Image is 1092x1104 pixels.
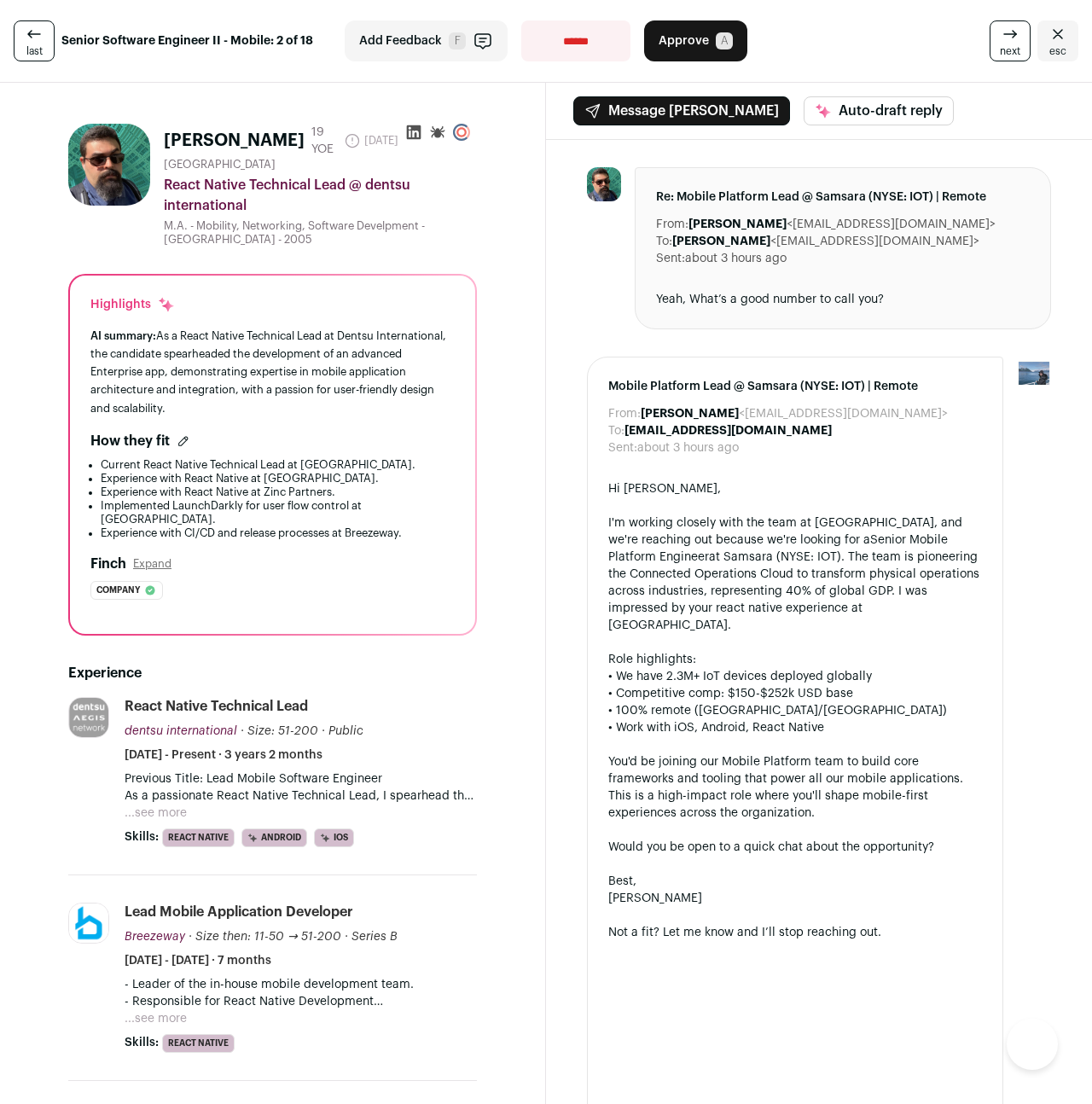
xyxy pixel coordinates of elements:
button: Approve A [644,20,747,61]
dd: <[EMAIL_ADDRESS][DOMAIN_NAME]> [641,405,948,422]
span: dentsu international [125,725,237,737]
dd: about 3 hours ago [637,439,739,456]
img: 13f09accd1c7bb49153409c2f61e5ae5c264d11386dbc68b40cb9c645ecedcbf.jpg [69,698,108,737]
dd: <[EMAIL_ADDRESS][DOMAIN_NAME]> [688,216,996,233]
li: iOS [314,828,354,847]
span: F [449,32,466,49]
div: • Competitive comp: $150-$252k USD base [608,685,982,702]
span: · [322,723,325,740]
div: • Work with iOS, Android, React Native [608,719,982,736]
div: 19 YOE [311,124,337,158]
dt: Sent: [608,439,637,456]
img: a5197e02b96738febc9226d5a74bdba6fc71e72e8760a0a9165cb545f08fe1ce.jpg [68,124,150,206]
span: last [26,44,43,58]
span: Series B [351,931,398,943]
div: Best, [608,873,982,890]
a: last [14,20,55,61]
span: esc [1049,44,1066,58]
span: [DATE] - [DATE] · 7 months [125,952,271,969]
div: Lead Mobile Application Developer [125,903,353,921]
div: [PERSON_NAME] [608,890,982,907]
div: • We have 2.3M+ IoT devices deployed globally [608,668,982,685]
p: As a passionate React Native Technical Lead, I spearhead the development and optimization of Nati... [125,787,477,805]
span: · [345,928,348,945]
p: Previous Title: Lead Mobile Software Engineer [125,770,477,787]
button: ...see more [125,1010,187,1027]
div: Hi [PERSON_NAME], [608,480,982,497]
span: Approve [659,32,709,49]
div: Role highlights: [608,651,982,668]
div: React Native Technical Lead [125,697,308,716]
dt: To: [656,233,672,250]
b: [PERSON_NAME] [688,218,787,230]
div: You'd be joining our Mobile Platform team to build core frameworks and tooling that power all our... [608,753,982,822]
span: Skills: [125,1034,159,1051]
button: Message [PERSON_NAME] [573,96,790,125]
dd: about 3 hours ago [685,250,787,267]
span: Mobile Platform Lead @ Samsara (NYSE: IOT) | Remote [608,378,982,395]
h2: Experience [68,663,477,683]
li: React Native [162,1034,235,1053]
li: Experience with React Native at [GEOGRAPHIC_DATA]. [101,472,455,485]
div: I'm working closely with the team at [GEOGRAPHIC_DATA], and we're reaching out because we're look... [608,514,982,634]
button: Expand [133,557,171,571]
a: Close [1037,20,1078,61]
span: AI summary: [90,330,156,341]
h2: How they fit [90,431,170,451]
button: Auto-draft reply [804,96,954,125]
span: [DATE] [344,132,398,149]
span: [GEOGRAPHIC_DATA] [164,158,276,171]
span: Breezeway [125,931,185,943]
span: · Size then: 11-50 → 51-200 [189,931,341,943]
div: • 100% remote ([GEOGRAPHIC_DATA]/[GEOGRAPHIC_DATA]) [608,702,982,719]
li: Experience with CI/CD and release processes at Breezeway. [101,526,455,540]
div: As a React Native Technical Lead at Dentsu International, the candidate spearheaded the developme... [90,327,455,417]
div: M.A. - Mobility, Networking, Software Develpment - [GEOGRAPHIC_DATA] - 2005 [164,219,477,247]
span: [DATE] - Present · 3 years 2 months [125,747,322,764]
span: Company [96,582,140,599]
div: React Native Technical Lead @ dentsu international [164,175,477,216]
dt: From: [608,405,641,422]
img: ab0feee3122929410123054f25bdb7c729685f48af84d632bd4ed2d5563a48eb.jpg [69,904,108,943]
b: [EMAIL_ADDRESS][DOMAIN_NAME] [624,425,832,437]
span: · Size: 51-200 [241,725,318,737]
li: Current React Native Technical Lead at [GEOGRAPHIC_DATA]. [101,458,455,472]
dt: From: [656,216,688,233]
dt: To: [608,422,624,439]
b: [PERSON_NAME] [672,235,770,247]
h2: Finch [90,554,126,574]
p: - Responsible for React Native Development [125,993,477,1010]
li: Android [241,828,307,847]
h1: [PERSON_NAME] [164,129,305,153]
p: - Leader of the in-house mobile development team. [125,976,477,993]
button: ...see more [125,805,187,822]
b: [PERSON_NAME] [641,408,739,420]
button: Add Feedback F [345,20,508,61]
span: Add Feedback [359,32,442,49]
img: 17109629-medium_jpg [1017,357,1051,391]
a: next [990,20,1031,61]
li: Experience with React Native at Zinc Partners. [101,485,455,499]
strong: Senior Software Engineer II - Mobile: 2 of 18 [61,32,313,49]
li: Implemented LaunchDarkly for user flow control at [GEOGRAPHIC_DATA]. [101,499,455,526]
div: Yeah, What’s a good number to call you? [656,291,1030,308]
div: Highlights [90,296,175,313]
li: React Native [162,828,235,847]
span: next [1000,44,1020,58]
dd: <[EMAIL_ADDRESS][DOMAIN_NAME]> [672,233,979,250]
span: A [716,32,733,49]
img: a5197e02b96738febc9226d5a74bdba6fc71e72e8760a0a9165cb545f08fe1ce.jpg [587,167,621,201]
span: Re: Mobile Platform Lead @ Samsara (NYSE: IOT) | Remote [656,189,1030,206]
div: Not a fit? Let me know and I’ll stop reaching out. [608,924,982,941]
span: Public [328,725,363,737]
iframe: Help Scout Beacon - Open [1007,1019,1058,1070]
dt: Sent: [656,250,685,267]
div: Would you be open to a quick chat about the opportunity? [608,839,982,856]
span: Skills: [125,828,159,845]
